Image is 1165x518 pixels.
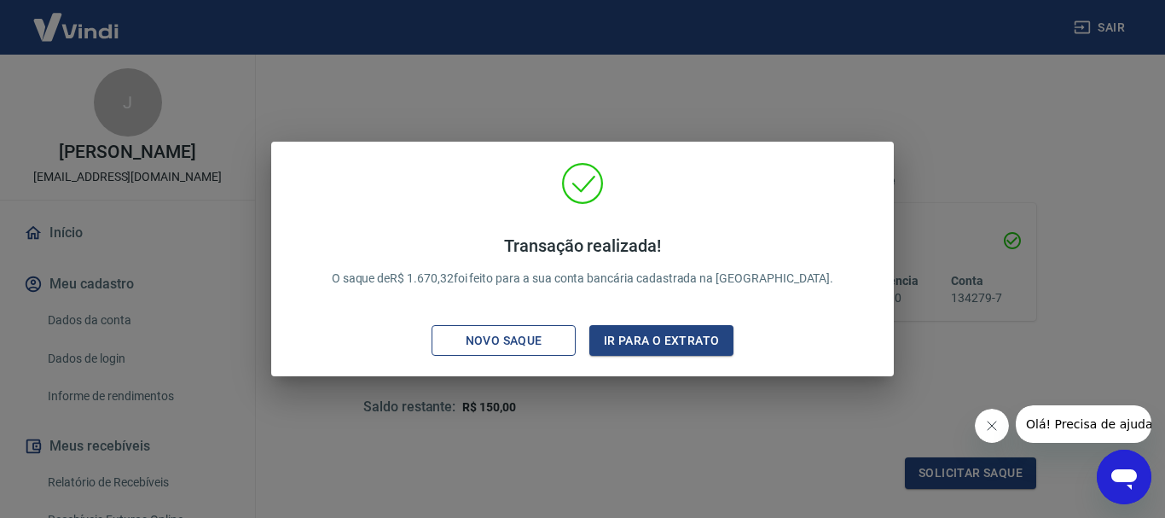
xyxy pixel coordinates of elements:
span: Olá! Precisa de ajuda? [10,12,143,26]
h4: Transação realizada! [332,236,834,256]
iframe: Fechar mensagem [975,409,1009,443]
button: Novo saque [432,325,576,357]
button: Ir para o extrato [589,325,733,357]
iframe: Mensagem da empresa [1016,405,1151,443]
div: Novo saque [445,330,563,352]
iframe: Botão para abrir a janela de mensagens [1097,450,1151,504]
p: O saque de R$ 1.670,32 foi feito para a sua conta bancária cadastrada na [GEOGRAPHIC_DATA]. [332,236,834,288]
